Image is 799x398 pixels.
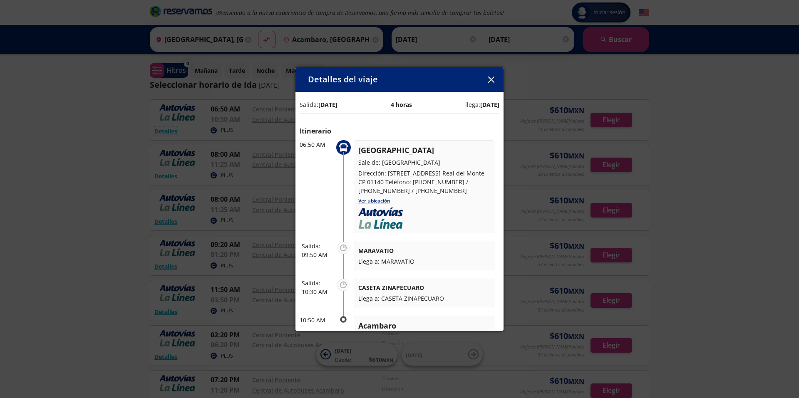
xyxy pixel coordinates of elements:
img: Logo_Autovias_LaLinea_VERT.png [358,208,403,228]
p: 10:30 AM [302,287,333,296]
p: Itinerario [300,126,499,136]
p: [GEOGRAPHIC_DATA] [358,145,490,156]
a: Ver ubicación [358,197,390,204]
p: Salida: [302,242,333,250]
p: Acambaro [358,320,490,331]
p: Llega a: MARAVATIO [358,257,490,266]
p: llega: [465,100,499,109]
p: 06:50 AM [300,140,333,149]
b: [DATE] [480,101,499,109]
p: 10:50 AM [300,316,333,324]
p: CASETA ZINAPECUARO [358,283,490,292]
p: Llega a: CASETA ZINAPECUARO [358,294,490,303]
p: 4 horas [391,100,412,109]
p: Dirección: [STREET_ADDRESS] Real del Monte CP 01140 Teléfono: [PHONE_NUMBER] / [PHONE_NUMBER] / [... [358,169,490,195]
p: MARAVATIO [358,246,490,255]
p: Salida: [302,279,333,287]
p: Sale de: [GEOGRAPHIC_DATA] [358,158,490,167]
p: 09:50 AM [302,250,333,259]
p: Salida: [300,100,337,109]
b: [DATE] [318,101,337,109]
p: Detalles del viaje [308,73,378,86]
